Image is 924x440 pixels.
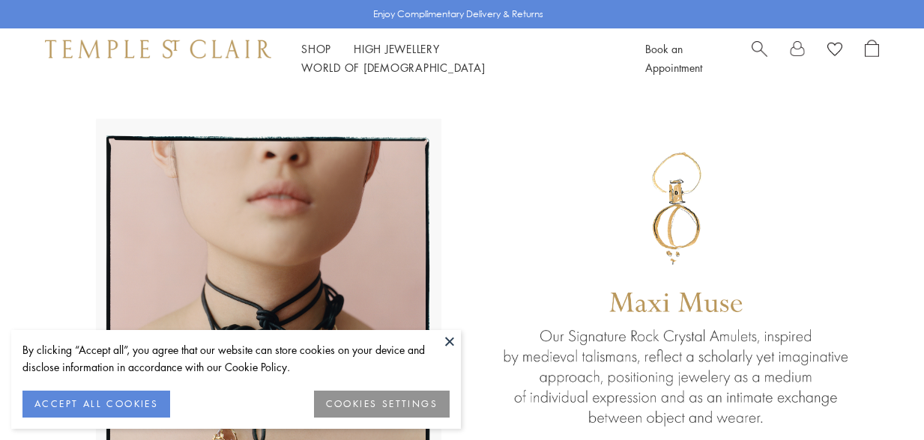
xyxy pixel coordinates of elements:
a: Search [752,40,767,77]
a: High JewelleryHigh Jewellery [354,41,440,56]
a: World of [DEMOGRAPHIC_DATA]World of [DEMOGRAPHIC_DATA] [301,60,485,75]
a: View Wishlist [827,40,842,62]
nav: Main navigation [301,40,612,77]
div: By clicking “Accept all”, you agree that our website can store cookies on your device and disclos... [22,341,450,376]
a: ShopShop [301,41,331,56]
iframe: Gorgias live chat messenger [849,370,909,425]
button: COOKIES SETTINGS [314,391,450,418]
a: Open Shopping Bag [865,40,879,77]
p: Enjoy Complimentary Delivery & Returns [373,7,543,22]
button: ACCEPT ALL COOKIES [22,391,170,418]
a: Book an Appointment [645,41,702,75]
img: Temple St. Clair [45,40,271,58]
